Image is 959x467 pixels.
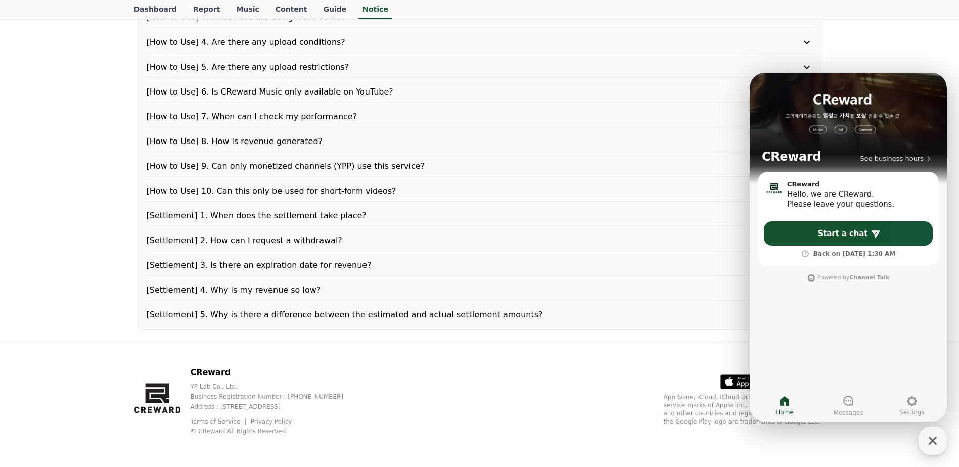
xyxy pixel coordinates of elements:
button: [Settlement] 4. Why is my revenue so low? [147,284,813,296]
iframe: Channel chat [750,73,947,422]
p: [How to Use] 5. Are there any upload restrictions? [147,61,760,73]
button: [Settlement] 3. Is there an expiration date for revenue? [147,259,813,271]
button: [How to Use] 7. When can I check my performance? [147,111,813,123]
p: [How to Use] 10. Can this only be used for short-form videos? [147,185,760,197]
button: [How to Use] 4. Are there any upload conditions? [147,36,813,49]
a: Privacy Policy [251,418,292,425]
p: CReward [190,366,359,379]
p: © CReward All Rights Reserved. [190,427,359,435]
button: [How to Use] 6. Is CReward Music only available on YouTube? [147,86,813,98]
button: [How to Use] 8. How is revenue generated? [147,135,813,148]
p: [How to Use] 6. Is CReward Music only available on YouTube? [147,86,760,98]
button: [Settlement] 1. When does the settlement take place? [147,210,813,222]
p: [How to Use] 9. Can only monetized channels (YPP) use this service? [147,160,760,172]
button: [Settlement] 5. Why is there a difference between the estimated and actual settlement amounts? [147,309,813,321]
p: [How to Use] 4. Are there any upload conditions? [147,36,760,49]
a: Terms of Service [190,418,248,425]
button: [Settlement] 2. How can I request a withdrawal? [147,235,813,247]
p: [How to Use] 8. How is revenue generated? [147,135,760,148]
button: [How to Use] 9. Can only monetized channels (YPP) use this service? [147,160,813,172]
p: [Settlement] 5. Why is there a difference between the estimated and actual settlement amounts? [147,309,760,321]
p: [Settlement] 3. Is there an expiration date for revenue? [147,259,760,271]
p: YP Lab Co., Ltd. [190,383,359,391]
p: Address : [STREET_ADDRESS] [190,403,359,411]
p: [Settlement] 4. Why is my revenue so low? [147,284,760,296]
button: [How to Use] 10. Can this only be used for short-form videos? [147,185,813,197]
p: [Settlement] 2. How can I request a withdrawal? [147,235,760,247]
p: Business Registration Number : [PHONE_NUMBER] [190,393,359,401]
p: [Settlement] 1. When does the settlement take place? [147,210,760,222]
button: [How to Use] 5. Are there any upload restrictions? [147,61,813,73]
p: [How to Use] 7. When can I check my performance? [147,111,760,123]
p: App Store, iCloud, iCloud Drive, and iTunes Store are service marks of Apple Inc., registered in ... [664,393,826,426]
